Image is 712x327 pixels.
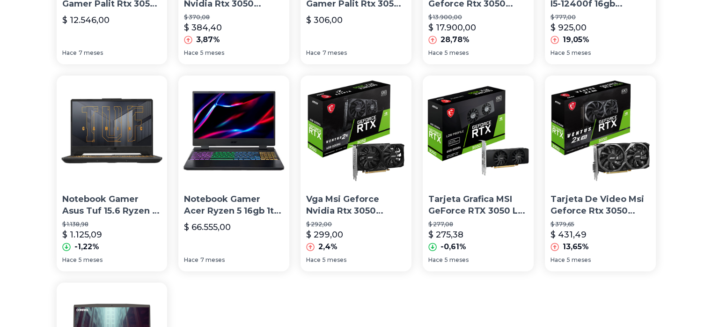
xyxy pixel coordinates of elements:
[79,256,103,264] span: 5 meses
[306,221,406,228] p: $ 292,00
[567,49,591,57] span: 5 meses
[184,193,284,217] p: Notebook Gamer Acer Ryzen 5 16gb 1tb Ssd 15.6 Rtx 3050 4gb
[563,241,589,253] p: 13,65%
[423,75,534,271] a: Tarjeta Grafica MSI GeForce RTX 3050 LP 6G OC GDDR6Tarjeta Grafica MSI GeForce RTX 3050 LP 6G OC ...
[428,14,528,21] p: $ 13.900,00
[62,49,77,57] span: Hace
[551,49,565,57] span: Hace
[306,256,321,264] span: Hace
[428,256,443,264] span: Hace
[200,49,224,57] span: 5 meses
[323,49,347,57] span: 7 meses
[57,75,168,186] img: Notebook Gamer Asus Tuf 15.6 Ryzen 5 24gb Ddr5 Rtx 3050 4gb
[184,221,231,234] p: $ 66.555,00
[551,256,565,264] span: Hace
[196,34,220,45] p: 3,87%
[62,228,102,241] p: $ 1.125,09
[62,256,77,264] span: Hace
[200,256,225,264] span: 7 meses
[545,75,656,271] a: Tarjeta De Video Msi Geforce Rtx 3050 Ventus 2x Xs Oc 8gb Gddr6Tarjeta De Video Msi Geforce Rtx 3...
[440,34,470,45] p: 28,78%
[323,256,346,264] span: 5 meses
[423,75,534,186] img: Tarjeta Grafica MSI GeForce RTX 3050 LP 6G OC GDDR6
[551,193,650,217] p: Tarjeta De Video Msi Geforce Rtx 3050 Ventus 2x Xs Oc 8gb Gddr6
[551,221,650,228] p: $ 379,65
[301,75,411,271] a: Vga Msi Geforce Nvidia Rtx 3050 Ventus 2x 6gb Oc Gddr6Vga Msi Geforce Nvidia Rtx 3050 Ventus 2x 6...
[318,241,338,253] p: 2,4%
[428,228,463,241] p: $ 275,38
[306,193,406,217] p: Vga Msi Geforce Nvidia Rtx 3050 Ventus 2x 6gb Oc Gddr6
[306,228,343,241] p: $ 299,00
[178,75,289,271] a: Notebook Gamer Acer Ryzen 5 16gb 1tb Ssd 15.6 Rtx 3050 4gbNotebook Gamer Acer Ryzen 5 16gb 1tb Ss...
[57,75,168,271] a: Notebook Gamer Asus Tuf 15.6 Ryzen 5 24gb Ddr5 Rtx 3050 4gbNotebook Gamer Asus Tuf 15.6 Ryzen 5 2...
[551,14,650,21] p: $ 777,00
[306,49,321,57] span: Hace
[563,34,589,45] p: 19,05%
[62,221,162,228] p: $ 1.138,98
[567,256,591,264] span: 5 meses
[428,193,528,217] p: Tarjeta Grafica MSI GeForce RTX 3050 LP 6G OC GDDR6
[445,49,469,57] span: 5 meses
[445,256,469,264] span: 5 meses
[184,21,222,34] p: $ 384,40
[301,75,411,186] img: Vga Msi Geforce Nvidia Rtx 3050 Ventus 2x 6gb Oc Gddr6
[440,241,466,253] p: -0,61%
[62,193,162,217] p: Notebook Gamer Asus Tuf 15.6 Ryzen 5 24gb Ddr5 Rtx 3050 4gb
[428,49,443,57] span: Hace
[184,49,198,57] span: Hace
[184,256,198,264] span: Hace
[306,14,343,27] p: $ 306,00
[178,75,289,186] img: Notebook Gamer Acer Ryzen 5 16gb 1tb Ssd 15.6 Rtx 3050 4gb
[62,14,110,27] p: $ 12.546,00
[428,21,476,34] p: $ 17.900,00
[79,49,103,57] span: 7 meses
[545,75,656,186] img: Tarjeta De Video Msi Geforce Rtx 3050 Ventus 2x Xs Oc 8gb Gddr6
[551,228,587,241] p: $ 431,49
[428,221,528,228] p: $ 277,08
[184,14,284,21] p: $ 370,08
[551,21,587,34] p: $ 925,00
[74,241,99,253] p: -1,22%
